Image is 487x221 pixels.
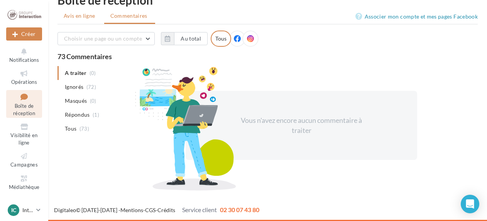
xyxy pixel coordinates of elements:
[86,84,96,90] span: (72)
[9,57,39,63] span: Notifications
[6,27,42,41] button: Créer
[6,150,42,169] a: Campagnes
[57,32,155,45] button: Choisir une page ou un compte
[235,116,368,135] div: Vous n'avez encore aucun commentaire à traiter
[13,103,35,116] span: Boîte de réception
[6,68,42,87] a: Opérations
[120,207,143,213] a: Mentions
[161,32,208,45] button: Au total
[211,31,231,47] div: Tous
[11,79,37,85] span: Opérations
[65,125,76,133] span: Tous
[6,27,42,41] div: Nouvelle campagne
[6,121,42,147] a: Visibilité en ligne
[145,207,156,213] a: CGS
[90,98,96,104] span: (0)
[10,132,37,146] span: Visibilité en ligne
[65,111,90,119] span: Répondus
[9,184,40,190] span: Médiathèque
[57,53,478,60] div: 73 Commentaires
[79,126,89,132] span: (73)
[220,206,259,213] span: 02 30 07 43 80
[461,195,479,213] div: Open Intercom Messenger
[65,83,83,91] span: Ignorés
[174,32,208,45] button: Au total
[182,206,217,213] span: Service client
[54,207,76,213] a: Digitaleo
[11,206,16,214] span: IC
[54,207,259,213] span: © [DATE]-[DATE] - - -
[6,203,42,218] a: IC Interaction [GEOGRAPHIC_DATA]
[6,90,42,118] a: Boîte de réception
[6,195,42,214] a: Calendrier
[93,112,99,118] span: (1)
[157,207,175,213] a: Crédits
[65,97,87,105] span: Masqués
[64,35,142,42] span: Choisir une page ou un compte
[6,173,42,192] a: Médiathèque
[64,12,95,20] span: Avis en ligne
[355,12,478,21] a: Associer mon compte et mes pages Facebook
[10,161,38,168] span: Campagnes
[6,46,42,65] button: Notifications
[22,206,33,214] p: Interaction [GEOGRAPHIC_DATA]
